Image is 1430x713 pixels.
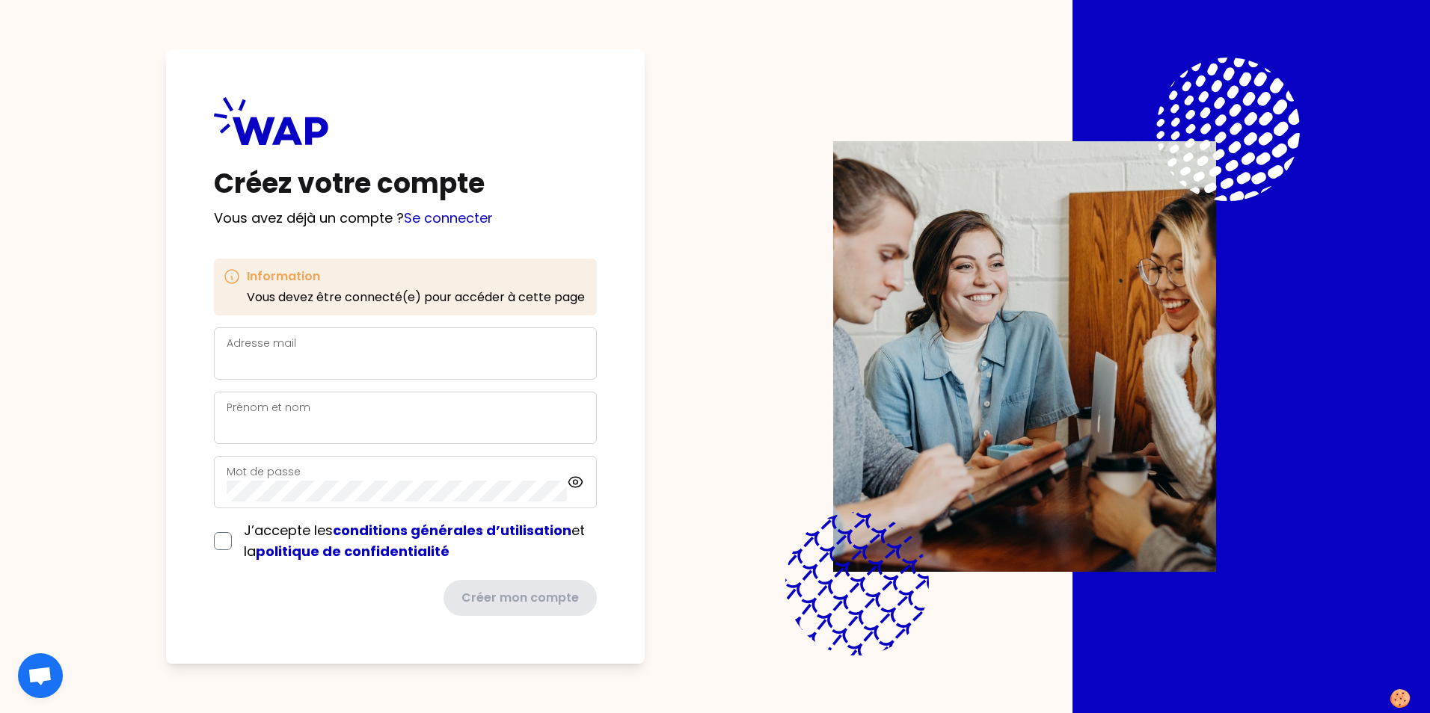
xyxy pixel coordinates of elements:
[333,521,571,540] a: conditions générales d’utilisation
[444,580,597,616] button: Créer mon compte
[214,208,597,229] p: Vous avez déjà un compte ?
[247,268,585,285] h3: Information
[214,169,597,199] h1: Créez votre compte
[247,288,585,306] p: Vous devez être connecté(e) pour accéder à cette page
[256,542,449,561] a: politique de confidentialité
[404,209,493,227] a: Se connecter
[227,336,296,351] label: Adresse mail
[244,521,585,561] span: J’accepte les et la
[227,400,310,415] label: Prénom et nom
[18,653,63,698] div: Ouvrir le chat
[833,141,1216,572] img: Description
[227,464,301,479] label: Mot de passe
